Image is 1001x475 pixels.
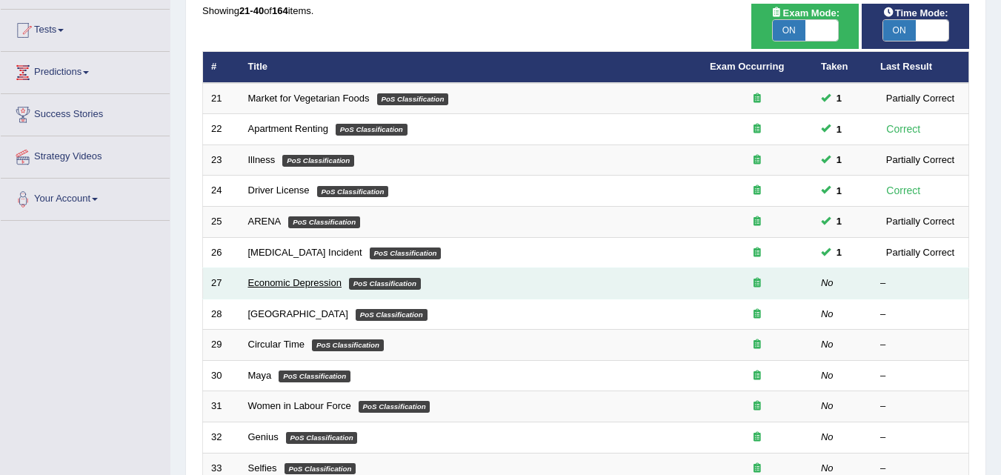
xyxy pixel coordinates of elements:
[248,123,328,134] a: Apartment Renting
[203,145,240,176] td: 23
[821,308,834,319] em: No
[248,154,276,165] a: Illness
[286,432,358,444] em: PoS Classification
[880,308,960,322] div: –
[202,4,969,18] div: Showing of items.
[203,83,240,114] td: 21
[710,399,805,413] div: Exam occurring question
[203,52,240,83] th: #
[880,213,960,229] div: Partially Correct
[1,136,170,173] a: Strategy Videos
[821,462,834,474] em: No
[279,371,350,382] em: PoS Classification
[710,153,805,167] div: Exam occurring question
[312,339,384,351] em: PoS Classification
[248,247,362,258] a: [MEDICAL_DATA] Incident
[821,400,834,411] em: No
[240,52,702,83] th: Title
[710,92,805,106] div: Exam occurring question
[203,360,240,391] td: 30
[203,391,240,422] td: 31
[831,213,848,229] span: You cannot take this question anymore
[248,216,282,227] a: ARENA
[203,207,240,238] td: 25
[1,94,170,131] a: Success Stories
[751,4,859,49] div: Show exams occurring in exams
[349,278,421,290] em: PoS Classification
[239,5,264,16] b: 21-40
[1,179,170,216] a: Your Account
[880,245,960,260] div: Partially Correct
[203,330,240,361] td: 29
[1,52,170,89] a: Predictions
[710,276,805,290] div: Exam occurring question
[248,400,351,411] a: Women in Labour Force
[336,124,408,136] em: PoS Classification
[285,463,356,475] em: PoS Classification
[710,246,805,260] div: Exam occurring question
[203,299,240,330] td: 28
[203,422,240,453] td: 32
[282,155,354,167] em: PoS Classification
[821,339,834,350] em: No
[288,216,360,228] em: PoS Classification
[370,248,442,259] em: PoS Classification
[710,338,805,352] div: Exam occurring question
[880,121,927,138] div: Correct
[710,61,784,72] a: Exam Occurring
[272,5,288,16] b: 164
[880,276,960,290] div: –
[821,370,834,381] em: No
[831,152,848,167] span: You cannot take this question anymore
[880,431,960,445] div: –
[356,309,428,321] em: PoS Classification
[765,5,845,21] span: Exam Mode:
[710,431,805,445] div: Exam occurring question
[883,20,916,41] span: ON
[831,245,848,260] span: You cannot take this question anymore
[317,186,389,198] em: PoS Classification
[813,52,872,83] th: Taken
[831,122,848,137] span: You cannot take this question anymore
[710,215,805,229] div: Exam occurring question
[710,184,805,198] div: Exam occurring question
[248,93,370,104] a: Market for Vegetarian Foods
[880,182,927,199] div: Correct
[1,10,170,47] a: Tests
[880,152,960,167] div: Partially Correct
[821,431,834,442] em: No
[773,20,805,41] span: ON
[248,339,305,350] a: Circular Time
[880,369,960,383] div: –
[831,183,848,199] span: You cannot take this question anymore
[710,122,805,136] div: Exam occurring question
[831,90,848,106] span: You cannot take this question anymore
[203,268,240,299] td: 27
[877,5,954,21] span: Time Mode:
[377,93,449,105] em: PoS Classification
[880,338,960,352] div: –
[203,176,240,207] td: 24
[248,462,277,474] a: Selfies
[203,237,240,268] td: 26
[248,185,310,196] a: Driver License
[880,90,960,106] div: Partially Correct
[710,308,805,322] div: Exam occurring question
[248,370,272,381] a: Maya
[821,277,834,288] em: No
[359,401,430,413] em: PoS Classification
[203,114,240,145] td: 22
[248,308,348,319] a: [GEOGRAPHIC_DATA]
[710,369,805,383] div: Exam occurring question
[880,399,960,413] div: –
[248,277,342,288] a: Economic Depression
[872,52,969,83] th: Last Result
[248,431,279,442] a: Genius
